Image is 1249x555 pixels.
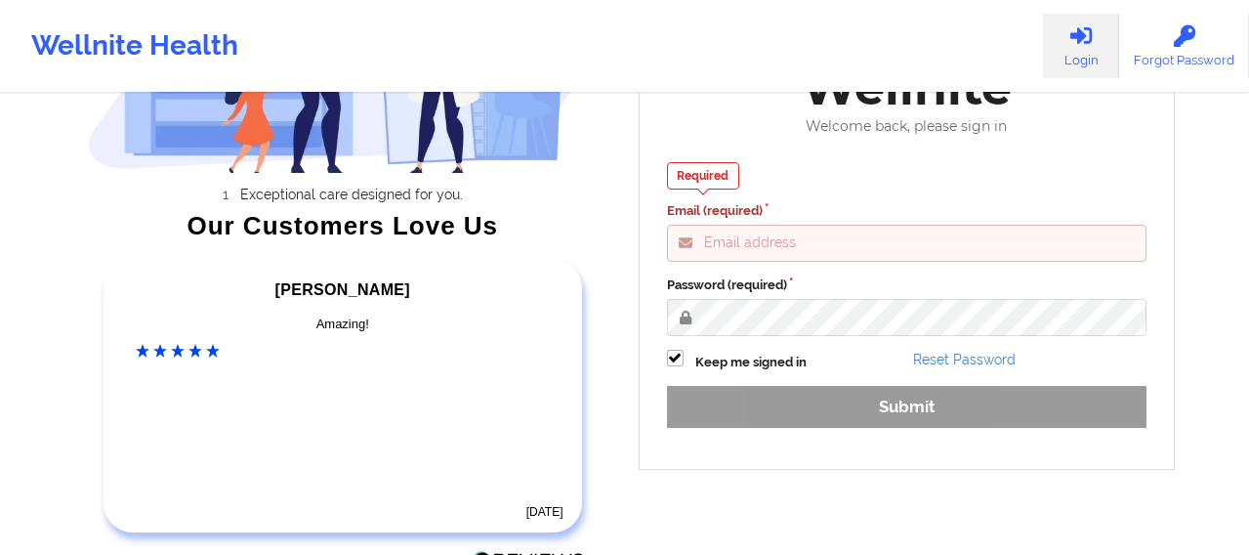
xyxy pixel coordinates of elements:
[667,276,1147,295] label: Password (required)
[88,216,598,235] div: Our Customers Love Us
[653,118,1161,135] div: Welcome back, please sign in
[667,201,1147,221] label: Email (required)
[526,505,563,519] time: [DATE]
[136,315,550,334] div: Amazing!
[1119,14,1249,78] a: Forgot Password
[667,162,740,190] div: Required
[695,353,807,372] label: Keep me signed in
[1043,14,1119,78] a: Login
[667,225,1147,262] input: Email address
[105,187,598,202] li: Exceptional care designed for you.
[275,281,410,298] span: [PERSON_NAME]
[913,352,1016,367] a: Reset Password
